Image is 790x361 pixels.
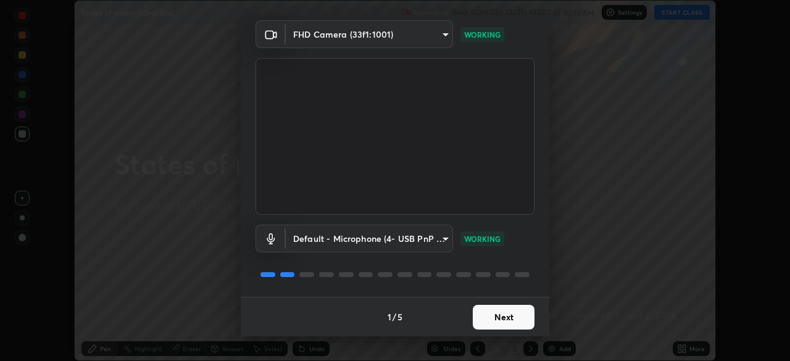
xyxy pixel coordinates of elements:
p: WORKING [464,29,501,40]
h4: 5 [397,310,402,323]
h4: / [393,310,396,323]
h4: 1 [388,310,391,323]
p: WORKING [464,233,501,244]
button: Next [473,305,534,330]
div: FHD Camera (33f1:1001) [286,225,453,252]
div: FHD Camera (33f1:1001) [286,20,453,48]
